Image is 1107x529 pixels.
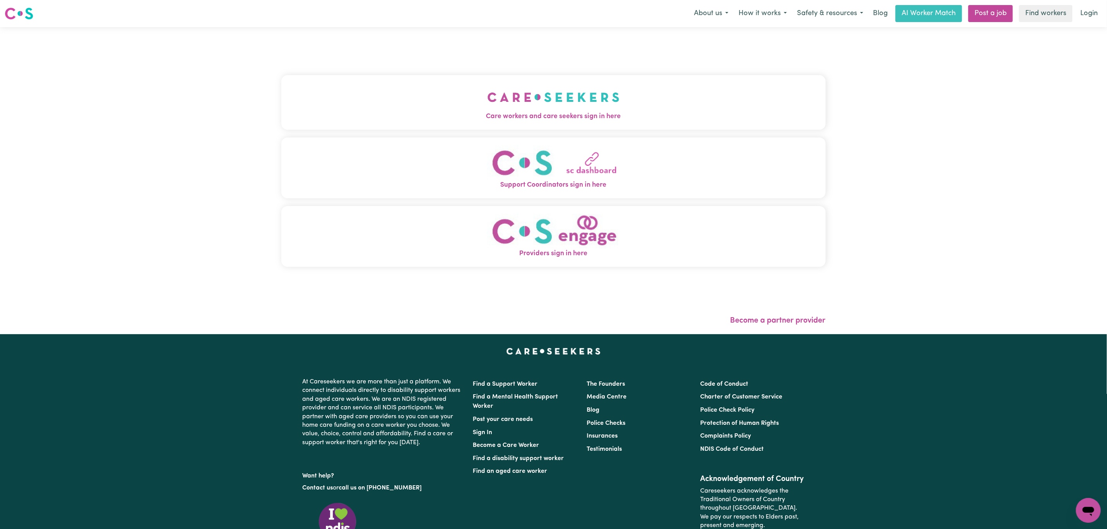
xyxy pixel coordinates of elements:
[733,5,792,22] button: How it works
[281,206,826,267] button: Providers sign in here
[730,317,826,325] a: Become a partner provider
[473,468,547,474] a: Find an aged care worker
[587,420,625,426] a: Police Checks
[303,469,464,480] p: Want help?
[587,433,618,439] a: Insurances
[700,381,748,387] a: Code of Conduct
[339,485,422,491] a: call us on [PHONE_NUMBER]
[281,249,826,259] span: Providers sign in here
[587,446,622,452] a: Testimonials
[587,394,627,400] a: Media Centre
[5,7,33,21] img: Careseekers logo
[587,407,599,413] a: Blog
[700,446,764,452] a: NDIS Code of Conduct
[792,5,868,22] button: Safety & resources
[303,485,333,491] a: Contact us
[700,394,782,400] a: Charter of Customer Service
[700,474,804,484] h2: Acknowledgement of Country
[5,5,33,22] a: Careseekers logo
[473,455,564,462] a: Find a disability support worker
[700,433,751,439] a: Complaints Policy
[281,137,826,198] button: Support Coordinators sign in here
[1076,5,1102,22] a: Login
[473,416,533,423] a: Post your care needs
[303,481,464,495] p: or
[587,381,625,387] a: The Founders
[281,112,826,122] span: Care workers and care seekers sign in here
[473,442,539,448] a: Become a Care Worker
[506,348,601,354] a: Careseekers home page
[700,407,754,413] a: Police Check Policy
[868,5,892,22] a: Blog
[281,180,826,190] span: Support Coordinators sign in here
[473,429,492,436] a: Sign In
[1019,5,1073,22] a: Find workers
[700,420,779,426] a: Protection of Human Rights
[689,5,733,22] button: About us
[473,394,558,409] a: Find a Mental Health Support Worker
[473,381,538,387] a: Find a Support Worker
[1076,498,1101,523] iframe: Button to launch messaging window, conversation in progress
[303,374,464,450] p: At Careseekers we are more than just a platform. We connect individuals directly to disability su...
[281,75,826,129] button: Care workers and care seekers sign in here
[895,5,962,22] a: AI Worker Match
[968,5,1013,22] a: Post a job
